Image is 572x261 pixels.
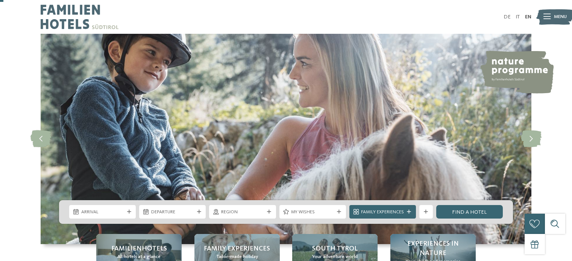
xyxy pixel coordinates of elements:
span: All hotels at a glance [117,253,161,260]
span: Family Experiences [204,244,270,253]
img: Familienhotels Südtirol: The happy family places! [41,34,531,244]
a: IT [516,14,520,20]
span: Experiences in nature [397,239,469,258]
span: Familienhotels [111,244,167,253]
a: EN [525,14,531,20]
span: My wishes [291,209,334,216]
span: Your adventure world [312,253,358,260]
span: South Tyrol [312,244,358,253]
span: Arrival [81,209,124,216]
img: nature programme by Familienhotels Südtirol [479,51,554,94]
a: Find a hotel [436,205,503,219]
span: Departure [151,209,194,216]
span: Region [221,209,264,216]
span: Menu [554,14,567,20]
a: DE [504,14,511,20]
span: Family Experiences [361,209,404,216]
span: Tailor-made holiday [216,253,258,260]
